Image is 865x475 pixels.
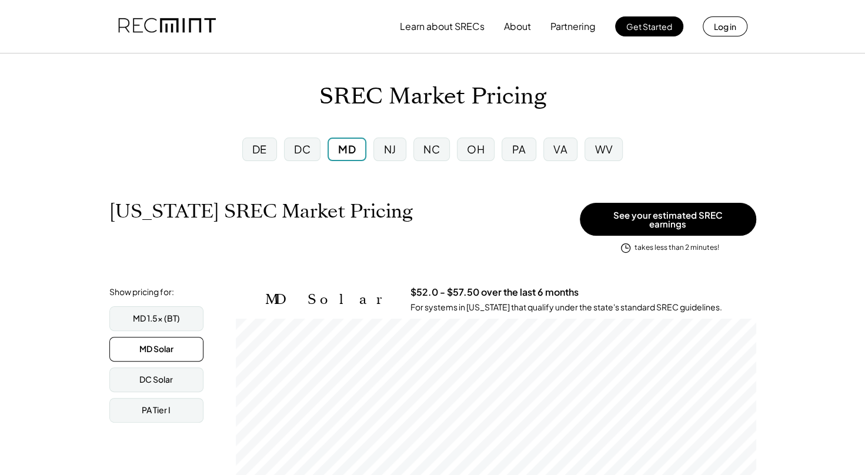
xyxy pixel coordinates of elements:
div: VA [553,142,567,156]
img: recmint-logotype%403x.png [118,6,216,46]
div: PA Tier I [142,404,171,416]
div: PA [512,142,526,156]
div: For systems in [US_STATE] that qualify under the state's standard SREC guidelines. [410,302,722,313]
h1: SREC Market Pricing [319,83,546,111]
div: OH [467,142,485,156]
div: MD [338,142,356,156]
div: DE [252,142,267,156]
div: MD 1.5x (BT) [133,313,180,325]
div: DC Solar [139,374,173,386]
h3: $52.0 - $57.50 over the last 6 months [410,286,579,299]
div: MD Solar [139,343,173,355]
button: About [504,15,531,38]
button: Learn about SRECs [400,15,485,38]
div: takes less than 2 minutes! [634,243,719,253]
button: Get Started [615,16,683,36]
div: WV [595,142,613,156]
h2: MD Solar [265,291,393,308]
div: NC [423,142,440,156]
button: Partnering [550,15,596,38]
h1: [US_STATE] SREC Market Pricing [109,200,413,223]
div: NJ [384,142,396,156]
div: DC [294,142,310,156]
button: See your estimated SREC earnings [580,203,756,236]
button: Log in [703,16,747,36]
div: Show pricing for: [109,286,174,298]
